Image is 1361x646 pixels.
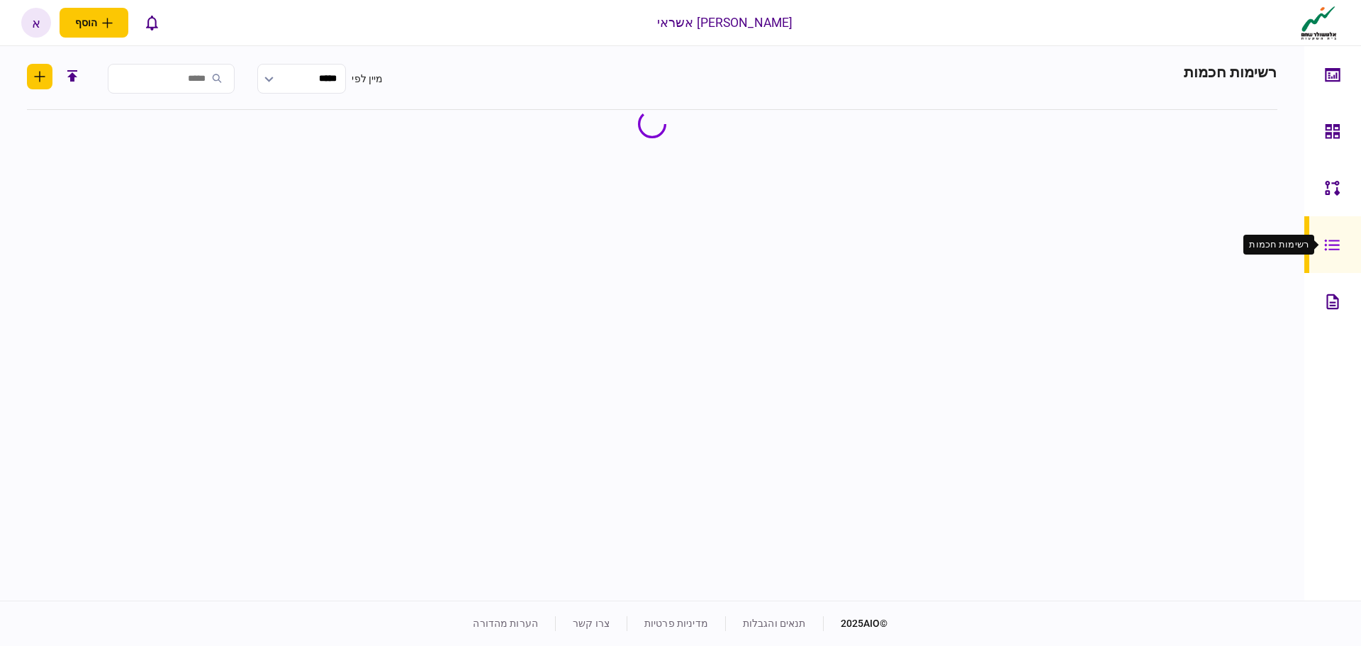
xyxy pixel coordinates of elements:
img: client company logo [1298,5,1340,40]
div: רשימות חכמות [1249,238,1309,252]
div: מיין לפי [352,72,383,87]
h2: רשימות חכמות [1184,64,1277,109]
button: א [21,8,51,38]
button: פתח תפריט להוספת לקוח [60,8,128,38]
button: פתח רשימת התראות [137,8,167,38]
a: תנאים והגבלות [743,618,806,629]
div: [PERSON_NAME] אשראי [657,13,793,32]
div: © 2025 AIO [823,616,888,631]
a: מדיניות פרטיות [644,618,708,629]
a: הערות מהדורה [473,618,538,629]
a: צרו קשר [573,618,610,629]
